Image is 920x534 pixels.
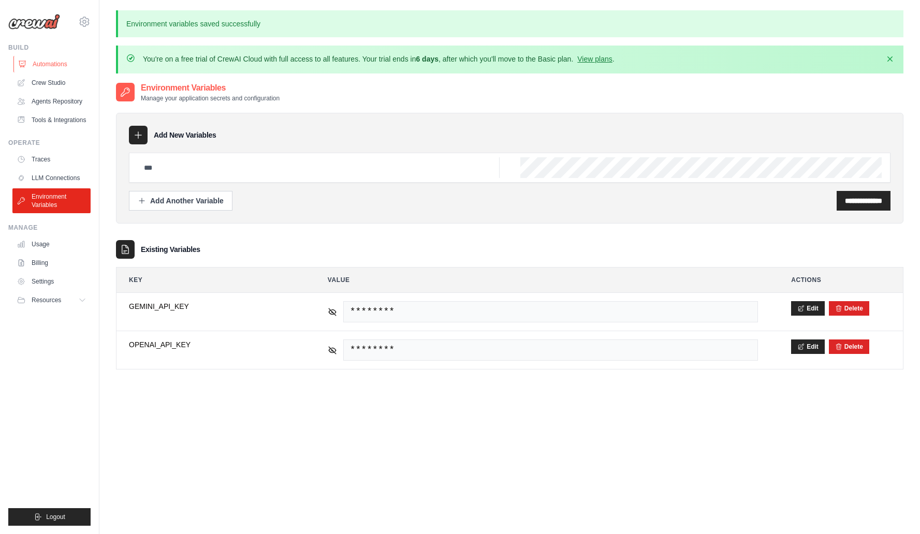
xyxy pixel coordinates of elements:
[12,170,91,186] a: LLM Connections
[12,93,91,110] a: Agents Repository
[12,292,91,308] button: Resources
[8,508,91,526] button: Logout
[8,43,91,52] div: Build
[129,191,232,211] button: Add Another Variable
[835,304,863,313] button: Delete
[779,268,903,292] th: Actions
[416,55,439,63] strong: 6 days
[12,75,91,91] a: Crew Studio
[8,139,91,147] div: Operate
[8,14,60,29] img: Logo
[129,339,295,350] span: OPENAI_API_KEY
[12,151,91,168] a: Traces
[315,268,770,292] th: Value
[577,55,612,63] a: View plans
[129,301,295,311] span: GEMINI_API_KEY
[143,54,615,64] p: You're on a free trial of CrewAI Cloud with full access to all features. Your trial ends in , aft...
[791,301,825,316] button: Edit
[791,339,825,354] button: Edit
[46,513,65,521] span: Logout
[12,112,91,128] a: Tools & Integrations
[138,196,224,206] div: Add Another Variable
[116,10,903,37] p: Environment variables saved successfully
[141,82,280,94] h2: Environment Variables
[8,224,91,232] div: Manage
[835,343,863,351] button: Delete
[12,273,91,290] a: Settings
[12,188,91,213] a: Environment Variables
[13,56,92,72] a: Automations
[154,130,216,140] h3: Add New Variables
[12,255,91,271] a: Billing
[12,236,91,253] a: Usage
[141,244,200,255] h3: Existing Variables
[141,94,280,102] p: Manage your application secrets and configuration
[116,268,307,292] th: Key
[32,296,61,304] span: Resources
